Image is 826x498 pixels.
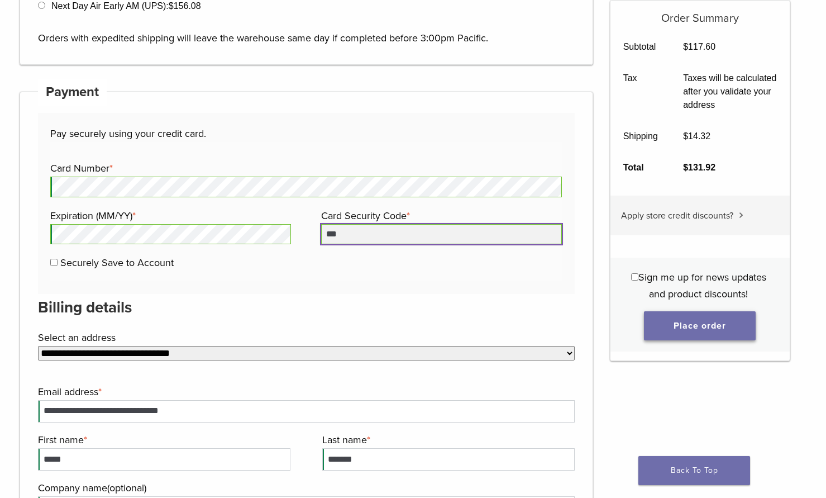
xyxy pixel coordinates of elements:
th: Total [610,152,671,183]
label: Expiration (MM/YY) [50,207,288,224]
label: Email address [38,383,572,400]
th: Subtotal [610,31,671,63]
td: Taxes will be calculated after you validate your address [671,63,790,121]
input: Sign me up for news updates and product discounts! [631,273,638,281]
span: $ [683,42,688,51]
button: Place order [644,311,756,340]
label: Select an address [38,329,572,346]
bdi: 14.32 [683,131,710,141]
span: Apply store credit discounts? [621,210,733,221]
span: $ [169,1,174,11]
label: First name [38,431,288,448]
bdi: 117.60 [683,42,715,51]
span: Sign me up for news updates and product discounts! [638,271,766,300]
span: $ [683,163,688,172]
bdi: 156.08 [169,1,201,11]
bdi: 131.92 [683,163,715,172]
span: $ [683,131,688,141]
h5: Order Summary [610,1,790,25]
label: Last name [322,431,572,448]
img: caret.svg [739,212,743,218]
th: Tax [610,63,671,121]
h3: Billing details [38,294,575,321]
a: Back To Top [638,456,750,485]
label: Securely Save to Account [60,257,174,269]
fieldset: Payment Info [50,142,562,281]
h4: Payment [38,79,107,106]
p: Orders with expedited shipping will leave the warehouse same day if completed before 3:00pm Pacific. [38,13,575,46]
span: (optional) [107,482,146,494]
p: Pay securely using your credit card. [50,125,562,142]
label: Card Number [50,160,559,177]
label: Card Security Code [321,207,559,224]
label: Next Day Air Early AM (UPS): [51,1,201,11]
label: Company name [38,480,572,496]
th: Shipping [610,121,671,152]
